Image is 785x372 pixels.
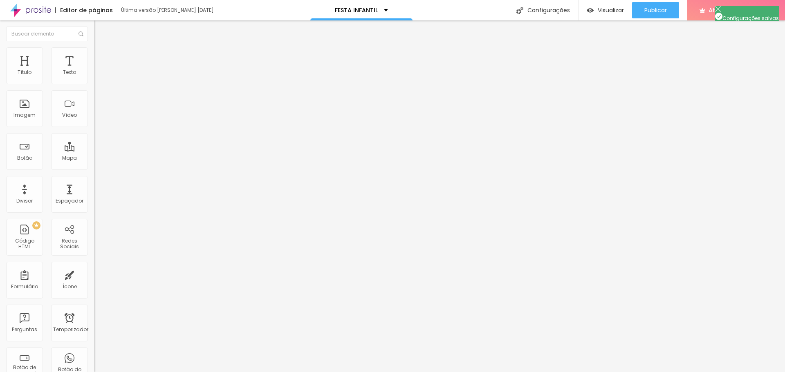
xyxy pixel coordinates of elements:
[13,111,36,118] font: Imagem
[6,27,88,41] input: Buscar elemento
[56,197,83,204] font: Espaçador
[335,6,378,14] font: FESTA INFANTIL
[11,283,38,290] font: Formulário
[121,7,214,13] font: Última versão [PERSON_NAME] [DATE]
[15,237,34,250] font: Código HTML
[12,326,37,333] font: Perguntas
[60,237,79,250] font: Redes Sociais
[18,69,31,76] font: Título
[63,69,76,76] font: Texto
[587,7,594,14] img: view-1.svg
[60,6,113,14] font: Editor de páginas
[94,20,785,372] iframe: Editor
[53,326,88,333] font: Temporizador
[644,6,667,14] font: Publicar
[78,31,83,36] img: Ícone
[598,6,624,14] font: Visualizar
[715,6,721,12] img: Ícone
[62,111,77,118] font: Vídeo
[16,197,33,204] font: Divisor
[516,7,523,14] img: Ícone
[709,6,773,14] font: Atualização do Fazer
[722,15,779,22] font: Configurações salvas
[63,283,77,290] font: Ícone
[579,2,632,18] button: Visualizar
[715,13,722,20] img: Ícone
[632,2,679,18] button: Publicar
[62,154,77,161] font: Mapa
[17,154,32,161] font: Botão
[527,6,570,14] font: Configurações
